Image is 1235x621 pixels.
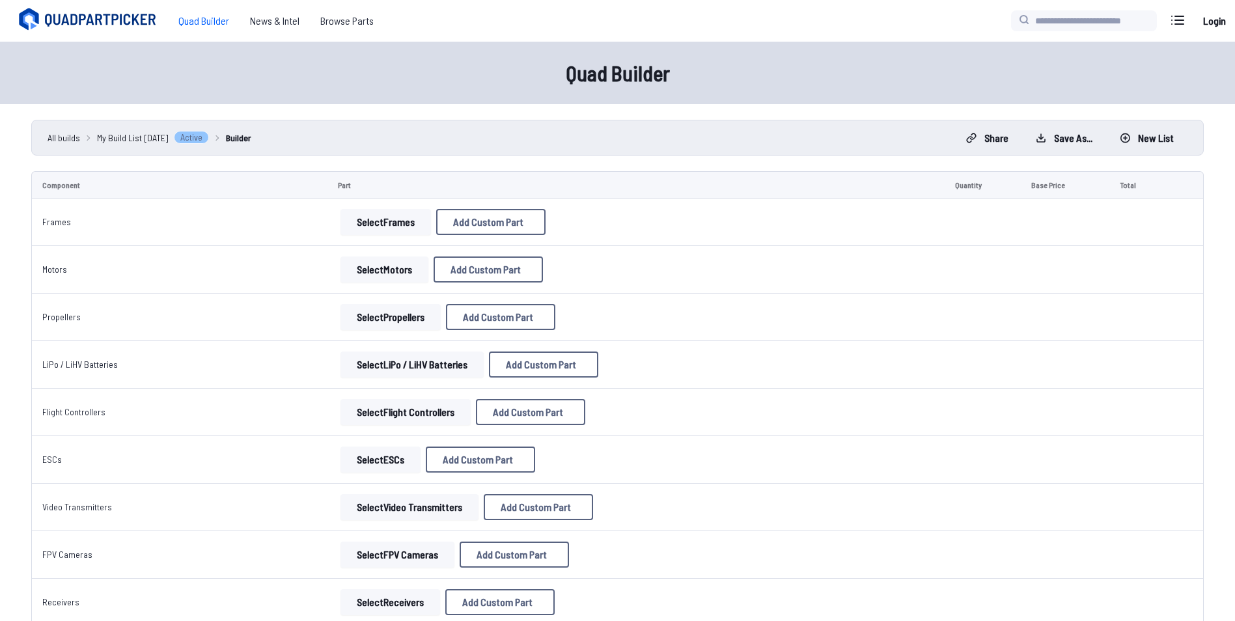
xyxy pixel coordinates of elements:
h1: Quad Builder [201,57,1034,89]
a: Login [1199,8,1230,34]
td: Total [1109,171,1169,199]
a: SelectFPV Cameras [338,542,457,568]
a: SelectFlight Controllers [338,399,473,425]
td: Component [31,171,327,199]
a: Frames [42,216,71,227]
button: Share [955,128,1020,148]
button: Add Custom Part [484,494,593,520]
button: Add Custom Part [434,256,543,283]
button: SelectFPV Cameras [340,542,454,568]
a: SelectVideo Transmitters [338,494,481,520]
a: SelectLiPo / LiHV Batteries [338,352,486,378]
a: Quad Builder [168,8,240,34]
a: Receivers [42,596,79,607]
button: SelectPropellers [340,304,441,330]
button: SelectLiPo / LiHV Batteries [340,352,484,378]
a: All builds [48,131,80,145]
a: SelectMotors [338,256,431,283]
span: Add Custom Part [477,549,547,560]
button: Add Custom Part [446,304,555,330]
a: ESCs [42,454,62,465]
button: SelectFlight Controllers [340,399,471,425]
span: Add Custom Part [463,312,533,322]
a: Browse Parts [310,8,384,34]
button: Add Custom Part [460,542,569,568]
button: SelectVideo Transmitters [340,494,479,520]
a: FPV Cameras [42,549,92,560]
span: Add Custom Part [453,217,523,227]
button: Add Custom Part [489,352,598,378]
span: My Build List [DATE] [97,131,169,145]
a: SelectPropellers [338,304,443,330]
td: Base Price [1021,171,1109,199]
button: New List [1109,128,1185,148]
span: Add Custom Part [443,454,513,465]
a: Propellers [42,311,81,322]
button: SelectFrames [340,209,431,235]
a: SelectFrames [338,209,434,235]
button: SelectMotors [340,256,428,283]
td: Quantity [945,171,1021,199]
button: Add Custom Part [445,589,555,615]
a: Builder [226,131,251,145]
a: Flight Controllers [42,406,105,417]
button: SelectReceivers [340,589,440,615]
button: SelectESCs [340,447,421,473]
a: SelectReceivers [338,589,443,615]
a: Video Transmitters [42,501,112,512]
span: Add Custom Part [501,502,571,512]
a: SelectESCs [338,447,423,473]
a: My Build List [DATE]Active [97,131,209,145]
td: Part [327,171,945,199]
span: Active [174,131,209,144]
span: Add Custom Part [506,359,576,370]
button: Add Custom Part [426,447,535,473]
a: News & Intel [240,8,310,34]
a: LiPo / LiHV Batteries [42,359,118,370]
a: Motors [42,264,67,275]
span: Add Custom Part [493,407,563,417]
span: Add Custom Part [451,264,521,275]
button: Add Custom Part [436,209,546,235]
span: Add Custom Part [462,597,533,607]
button: Add Custom Part [476,399,585,425]
button: Save as... [1025,128,1103,148]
